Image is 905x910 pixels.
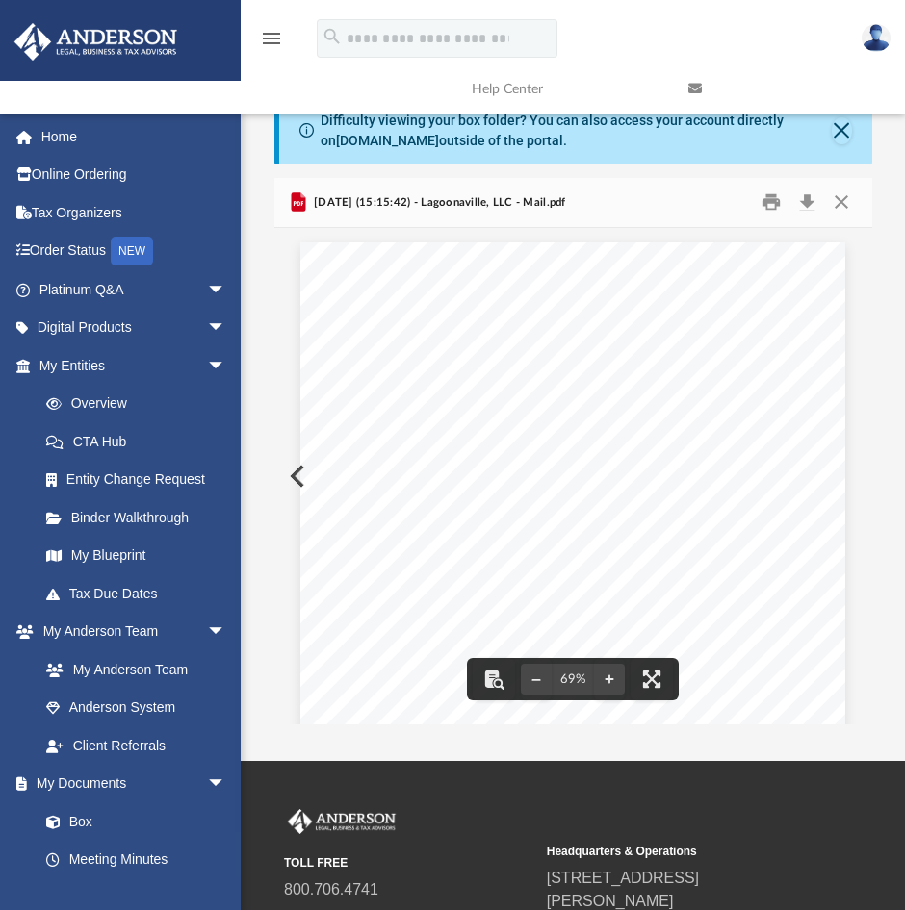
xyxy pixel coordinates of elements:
[27,422,255,461] a: CTA Hub
[547,843,796,860] small: Headquarters & Operations
[322,26,343,47] i: search
[27,726,246,765] a: Client Referrals
[274,449,317,503] button: Previous File
[13,346,255,385] a: My Entitiesarrow_drop_down
[274,178,872,725] div: Preview
[547,870,699,909] a: [STREET_ADDRESS][PERSON_NAME]
[111,237,153,265] div: NEW
[207,346,246,386] span: arrow_drop_down
[552,673,594,686] div: Current zoom level
[284,854,533,872] small: TOLL FREE
[594,658,625,700] button: Zoom in
[274,228,872,724] div: File preview
[310,194,566,212] span: [DATE] (15:15:42) - Lagoonaville, LLC - Mail.pdf
[207,309,246,348] span: arrow_drop_down
[824,188,859,217] button: Close
[207,613,246,652] span: arrow_drop_down
[752,188,790,217] button: Print
[27,498,255,537] a: Binder Walkthrough
[27,802,236,841] a: Box
[27,650,236,689] a: My Anderson Team
[13,270,255,309] a: Platinum Q&Aarrow_drop_down
[207,270,246,310] span: arrow_drop_down
[321,111,833,151] div: Difficulty viewing your box folder? You can also access your account directly on outside of the p...
[13,156,255,194] a: Online Ordering
[260,27,283,50] i: menu
[27,574,255,613] a: Tax Due Dates
[13,117,255,156] a: Home
[13,613,246,651] a: My Anderson Teamarrow_drop_down
[521,658,552,700] button: Zoom out
[832,117,851,144] button: Close
[13,232,255,271] a: Order StatusNEW
[790,188,825,217] button: Download
[457,51,674,127] a: Help Center
[284,881,378,897] a: 800.706.4741
[207,765,246,804] span: arrow_drop_down
[27,461,255,499] a: Entity Change Request
[260,37,283,50] a: menu
[13,765,246,803] a: My Documentsarrow_drop_down
[27,537,246,575] a: My Blueprint
[27,841,246,879] a: Meeting Minutes
[862,24,891,52] img: User Pic
[13,309,255,347] a: Digital Productsarrow_drop_down
[27,385,255,423] a: Overview
[473,658,515,700] button: Toggle findbar
[9,23,183,61] img: Anderson Advisors Platinum Portal
[336,133,439,148] a: [DOMAIN_NAME]
[274,228,872,724] div: Document Viewer
[284,809,400,834] img: Anderson Advisors Platinum Portal
[27,689,246,727] a: Anderson System
[631,658,673,700] button: Enter fullscreen
[13,193,255,232] a: Tax Organizers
